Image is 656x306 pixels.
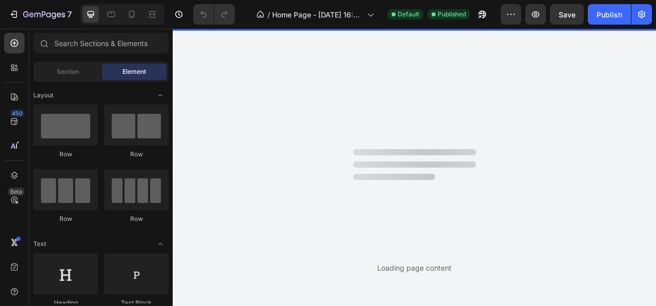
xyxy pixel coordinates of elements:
[272,9,363,20] span: Home Page - [DATE] 16:40:42
[33,239,46,249] span: Text
[33,150,98,159] div: Row
[104,214,169,223] div: Row
[57,67,79,76] span: Section
[10,109,25,117] div: 450
[8,188,25,196] div: Beta
[398,10,419,19] span: Default
[268,9,270,20] span: /
[33,214,98,223] div: Row
[377,262,452,273] div: Loading page content
[33,33,169,53] input: Search Sections & Elements
[588,4,631,25] button: Publish
[559,10,576,19] span: Save
[597,9,622,20] div: Publish
[550,4,584,25] button: Save
[33,91,53,100] span: Layout
[193,4,235,25] div: Undo/Redo
[152,236,169,252] span: Toggle open
[67,8,72,21] p: 7
[104,150,169,159] div: Row
[4,4,76,25] button: 7
[152,87,169,104] span: Toggle open
[122,67,146,76] span: Element
[438,10,466,19] span: Published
